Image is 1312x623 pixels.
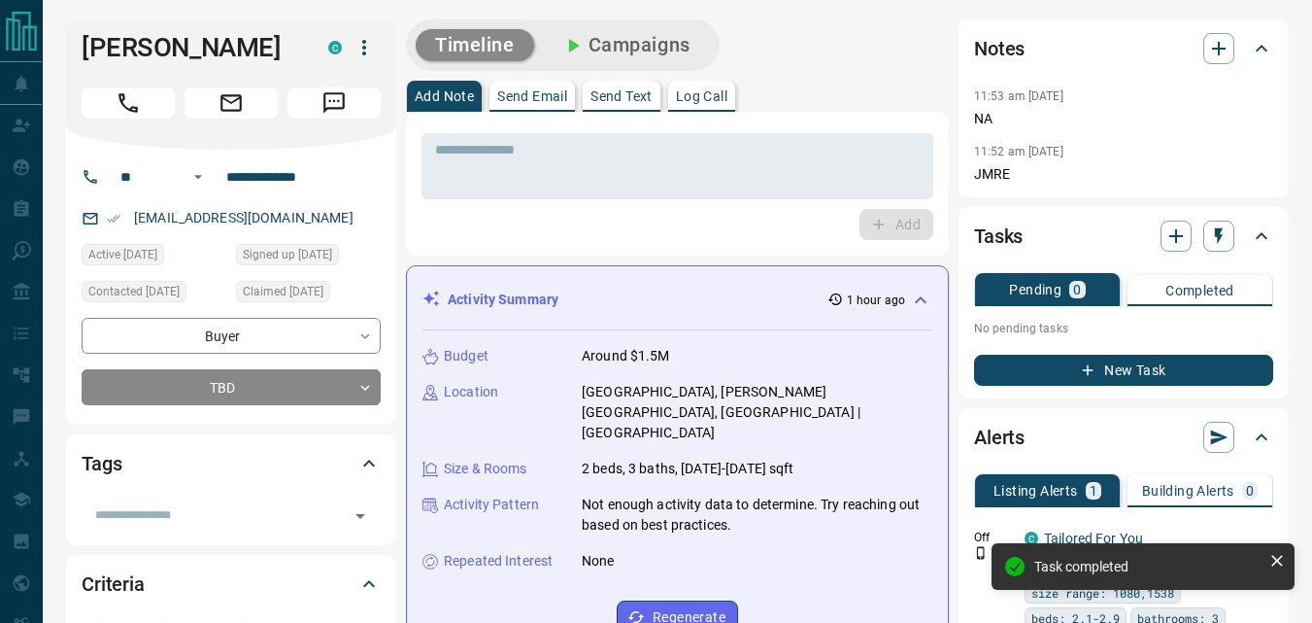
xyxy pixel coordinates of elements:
[1044,531,1143,546] a: Tailored For You
[134,210,353,225] a: [EMAIL_ADDRESS][DOMAIN_NAME]
[847,292,905,309] p: 1 hour ago
[82,569,145,600] h2: Criteria
[347,502,374,530] button: Open
[974,164,1273,185] p: JMRE
[974,546,988,560] svg: Push Notification Only
[243,282,323,301] span: Claimed [DATE]
[444,459,527,479] p: Size & Rooms
[287,87,381,119] span: Message
[416,29,534,61] button: Timeline
[974,355,1273,386] button: New Task
[82,32,299,63] h1: [PERSON_NAME]
[974,221,1023,252] h2: Tasks
[88,282,180,301] span: Contacted [DATE]
[1073,283,1081,296] p: 0
[88,245,157,264] span: Active [DATE]
[448,290,558,310] p: Activity Summary
[974,213,1273,260] div: Tasks
[186,165,210,189] button: Open
[243,245,332,264] span: Signed up [DATE]
[107,212,120,225] svg: Email Verified
[82,281,226,308] div: Fri Oct 10 2025
[676,89,727,103] p: Log Call
[444,382,498,402] p: Location
[422,282,932,318] div: Activity Summary1 hour ago
[974,422,1025,453] h2: Alerts
[1034,559,1262,574] div: Task completed
[590,89,653,103] p: Send Text
[444,551,553,571] p: Repeated Interest
[1142,484,1234,498] p: Building Alerts
[582,551,615,571] p: None
[444,346,488,366] p: Budget
[582,495,932,536] p: Not enough activity data to determine. Try reaching out based on best practices.
[185,87,278,119] span: Email
[1165,284,1234,297] p: Completed
[542,29,710,61] button: Campaigns
[974,109,1273,129] p: NA
[82,561,381,607] div: Criteria
[974,145,1063,158] p: 11:52 am [DATE]
[82,318,381,354] div: Buyer
[1246,484,1254,498] p: 0
[974,414,1273,461] div: Alerts
[82,369,381,405] div: TBD
[582,346,670,366] p: Around $1.5M
[582,459,794,479] p: 2 beds, 3 baths, [DATE]-[DATE] sqft
[993,484,1078,498] p: Listing Alerts
[974,25,1273,72] div: Notes
[82,440,381,487] div: Tags
[974,314,1273,343] p: No pending tasks
[82,87,175,119] span: Call
[82,244,226,271] div: Fri Oct 10 2025
[1090,484,1097,498] p: 1
[236,244,381,271] div: Fri Oct 10 2025
[82,448,121,479] h2: Tags
[974,529,1013,546] p: Off
[236,281,381,308] div: Fri Oct 10 2025
[1025,532,1038,545] div: condos.ca
[582,382,932,443] p: [GEOGRAPHIC_DATA], [PERSON_NAME][GEOGRAPHIC_DATA], [GEOGRAPHIC_DATA] | [GEOGRAPHIC_DATA]
[444,495,539,515] p: Activity Pattern
[1009,283,1061,296] p: Pending
[497,89,567,103] p: Send Email
[328,41,342,54] div: condos.ca
[974,89,1063,103] p: 11:53 am [DATE]
[415,89,474,103] p: Add Note
[974,33,1025,64] h2: Notes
